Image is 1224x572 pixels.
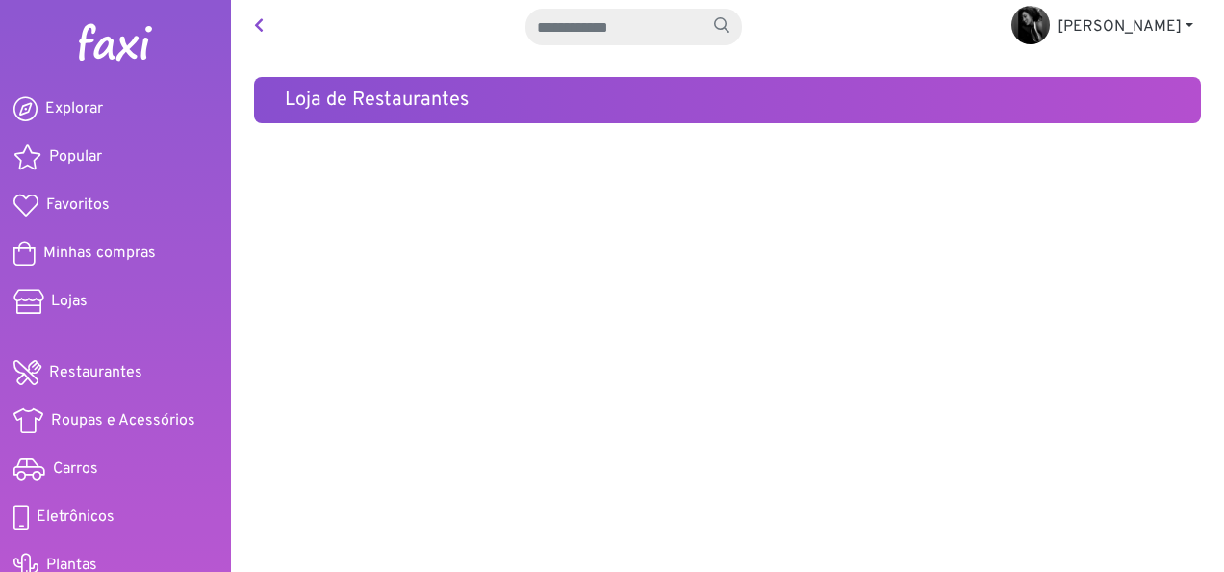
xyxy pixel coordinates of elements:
[51,290,88,313] span: Lojas
[996,8,1209,46] a: [PERSON_NAME]
[43,242,156,265] span: Minhas compras
[46,194,110,217] span: Favoritos
[49,361,142,384] span: Restaurantes
[285,89,1170,112] h5: Loja de Restaurantes
[1058,17,1182,37] span: [PERSON_NAME]
[45,97,103,120] span: Explorar
[51,409,195,432] span: Roupas e Acessórios
[37,506,115,529] span: Eletrônicos
[53,457,98,481] span: Carros
[49,145,102,169] span: Popular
